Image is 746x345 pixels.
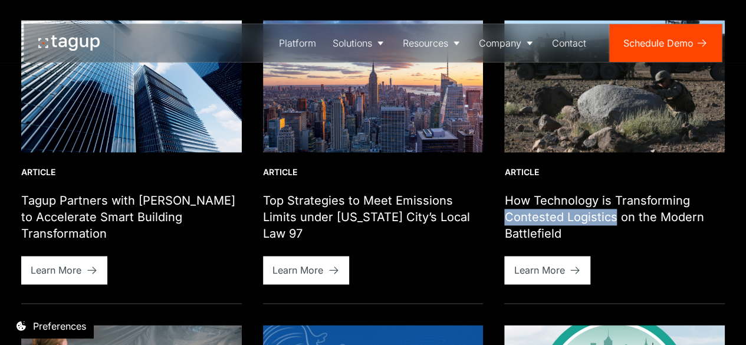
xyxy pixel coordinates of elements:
[31,263,81,277] div: Learn More
[504,166,725,178] div: Article
[21,256,107,284] a: Learn More
[504,256,590,284] a: Learn More
[333,36,372,50] div: Solutions
[514,263,564,277] div: Learn More
[21,166,242,178] div: Article
[395,24,471,62] a: Resources
[479,36,521,50] div: Company
[471,24,544,62] a: Company
[609,24,722,62] a: Schedule Demo
[544,24,594,62] a: Contact
[279,36,316,50] div: Platform
[271,24,324,62] a: Platform
[324,24,395,62] a: Solutions
[21,192,242,242] h1: Tagup Partners with [PERSON_NAME] to Accelerate Smart Building Transformation
[623,36,694,50] div: Schedule Demo
[504,192,725,242] h1: How Technology is Transforming Contested Logistics on the Modern Battlefield
[263,192,484,242] h1: Top Strategies to Meet Emissions Limits under [US_STATE] City’s Local Law 97
[272,263,323,277] div: Learn More
[33,319,86,333] div: Preferences
[504,20,725,152] img: U.S. Marine Corps photo by Sgt. Maximiliano Rosas_190728-M-FB282-1040
[263,256,349,284] a: Learn More
[552,36,586,50] div: Contact
[263,166,484,178] div: Article
[21,20,242,152] img: Tagup and Neeve partner to accelerate smart building transformation
[403,36,448,50] div: Resources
